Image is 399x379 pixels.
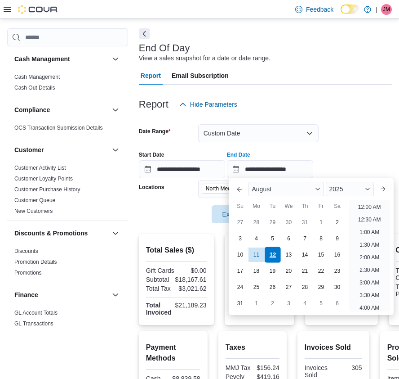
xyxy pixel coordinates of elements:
button: Next [139,28,150,39]
label: Date Range [139,128,171,135]
h3: Finance [14,290,38,299]
div: Gift Cards [146,267,174,274]
div: day-25 [249,280,264,294]
li: 3:00 AM [356,277,383,288]
div: day-29 [266,215,280,230]
p: | [376,4,377,15]
span: Cash Management [14,73,60,81]
a: Customer Purchase History [14,186,80,193]
div: Su [233,199,248,213]
button: Discounts & Promotions [110,228,121,239]
div: day-31 [298,215,312,230]
div: Subtotal [146,276,172,283]
span: Customer Loyalty Points [14,175,73,182]
div: day-12 [265,247,280,263]
li: 2:00 AM [356,252,383,263]
a: OCS Transaction Submission Details [14,125,103,131]
div: day-26 [266,280,280,294]
div: Invoices Sold [305,364,332,379]
a: Promotion Details [14,259,57,265]
div: day-6 [330,296,345,311]
span: Promotions [14,269,42,276]
div: Button. Open the month selector. August is currently selected. [248,182,324,196]
button: Previous Month [232,182,247,196]
div: day-10 [233,248,248,262]
div: day-24 [233,280,248,294]
div: day-2 [266,296,280,311]
a: Discounts [14,248,38,254]
a: Cash Out Details [14,85,55,91]
a: New Customers [14,208,53,214]
span: Export [217,205,257,223]
div: day-13 [282,248,296,262]
div: $156.24 [254,364,279,371]
div: $21,189.23 [175,302,207,309]
div: day-11 [249,248,264,262]
span: Cash Out Details [14,84,55,91]
button: Finance [110,289,121,300]
div: Finance [7,307,128,333]
h3: Customer [14,145,44,154]
button: Export [212,205,262,223]
li: 3:30 AM [356,290,383,301]
div: Total Tax [146,285,174,292]
div: $18,167.61 [175,276,207,283]
span: Customer Activity List [14,164,66,171]
h3: Discounts & Promotions [14,229,88,238]
button: Cash Management [110,54,121,64]
label: Locations [139,184,164,191]
div: Sa [330,199,345,213]
div: day-23 [330,264,345,278]
li: 12:00 AM [355,202,385,212]
div: View a sales snapshot for a date or date range. [139,54,270,63]
div: Cash Management [7,72,128,97]
div: day-2 [330,215,345,230]
span: Feedback [306,5,333,14]
div: day-7 [298,231,312,246]
button: Next month [376,182,390,196]
div: day-1 [249,296,264,311]
div: day-28 [298,280,312,294]
span: North Medical Group - [GEOGRAPHIC_DATA] [206,184,276,193]
h2: Taxes [226,342,279,353]
span: New Customers [14,208,53,215]
li: 4:00 AM [356,302,383,313]
div: MMJ Tax [226,364,251,371]
span: August [252,185,272,193]
div: day-4 [298,296,312,311]
div: August, 2025 [232,214,346,311]
span: North Medical Group - Pevely [202,184,287,194]
span: Report [141,67,161,85]
img: Cova [18,5,58,14]
input: Press the down key to open a popover containing a calendar. [139,160,225,178]
input: Press the down key to enter a popover containing a calendar. Press the escape key to close the po... [227,160,313,178]
ul: Time [349,200,390,311]
div: day-31 [233,296,248,311]
li: 1:30 AM [356,239,383,250]
div: $3,021.62 [178,285,206,292]
a: GL Transactions [14,320,53,327]
div: Mo [249,199,264,213]
div: Customer [7,162,128,220]
div: day-6 [282,231,296,246]
h2: Payment Methods [146,342,200,364]
h2: Invoices Sold [305,342,362,353]
label: Start Date [139,151,164,158]
h3: Report [139,99,168,110]
li: 2:30 AM [356,265,383,275]
div: day-20 [282,264,296,278]
h3: Cash Management [14,54,70,63]
div: day-30 [282,215,296,230]
div: day-30 [330,280,345,294]
div: day-16 [330,248,345,262]
label: End Date [227,151,250,158]
div: day-19 [266,264,280,278]
h3: Compliance [14,105,50,114]
button: Customer [110,144,121,155]
div: Button. Open the year selector. 2025 is currently selected. [326,182,374,196]
button: Finance [14,290,108,299]
div: day-15 [314,248,328,262]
